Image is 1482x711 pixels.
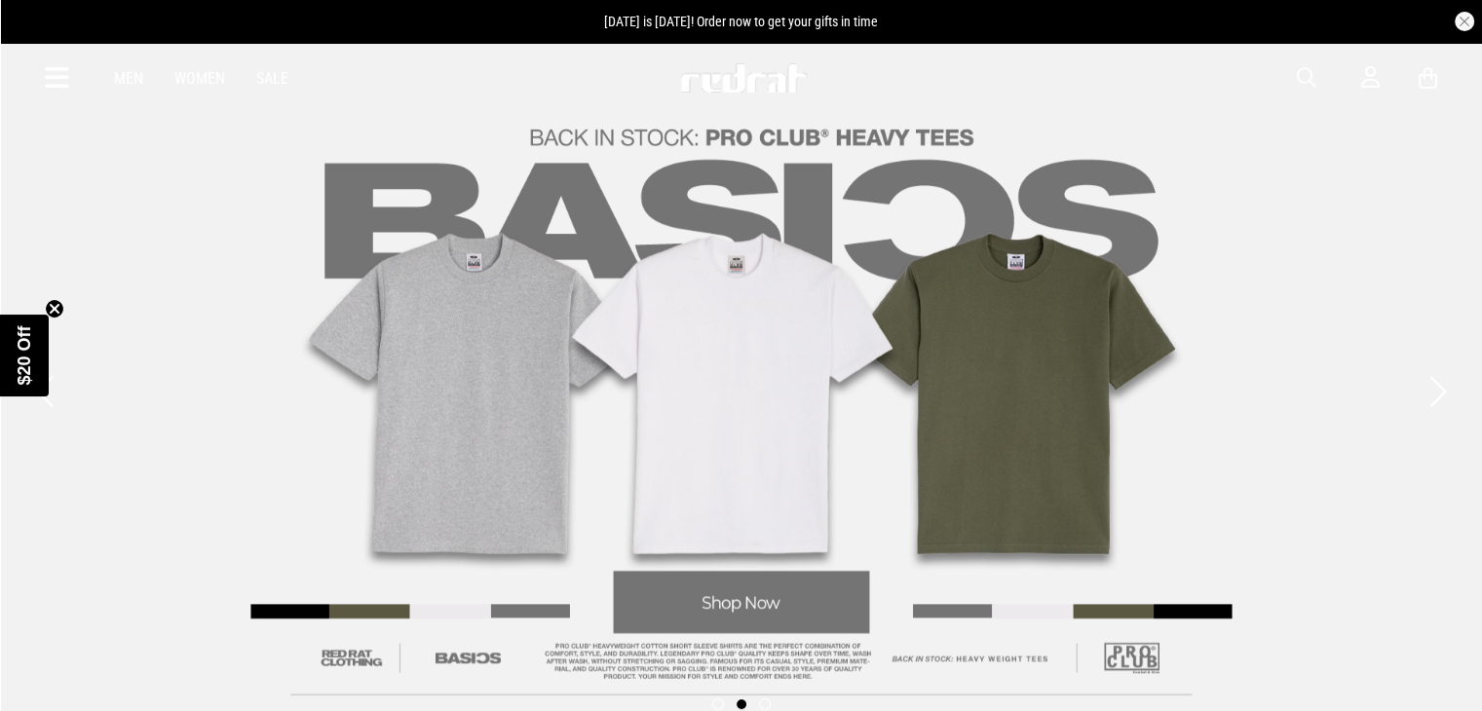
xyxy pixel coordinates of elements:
a: Men [114,69,143,88]
a: Women [174,69,225,88]
span: $20 Off [15,325,34,385]
button: Close teaser [45,299,64,318]
a: Sale [256,69,288,88]
span: [DATE] is [DATE]! Order now to get your gifts in time [604,14,878,29]
button: Next slide [1425,370,1451,413]
img: Redrat logo [679,63,808,93]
